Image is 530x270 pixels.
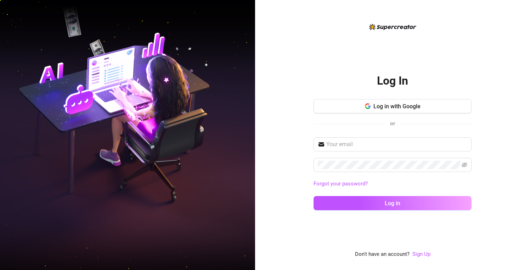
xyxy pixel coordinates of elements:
[369,24,416,30] img: logo-BBDzfeDw.svg
[314,99,472,113] button: Log in with Google
[314,180,368,187] a: Forgot your password?
[314,196,472,210] button: Log in
[373,103,421,110] span: Log in with Google
[355,250,410,259] span: Don't have an account?
[412,250,430,259] a: Sign Up
[385,200,400,207] span: Log in
[462,162,467,168] span: eye-invisible
[377,74,408,88] h2: Log In
[314,180,472,188] a: Forgot your password?
[412,251,430,257] a: Sign Up
[390,120,395,127] span: or
[326,140,467,149] input: Your email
